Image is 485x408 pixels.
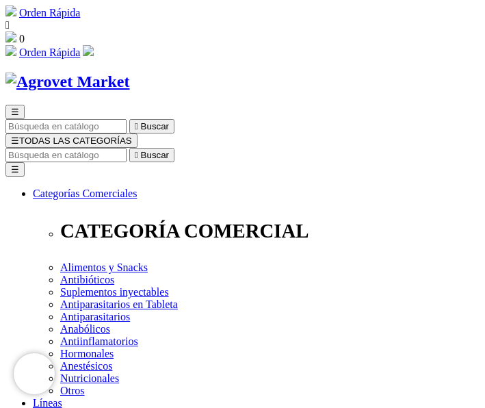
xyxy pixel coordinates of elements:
button: ☰ [5,162,25,177]
iframe: Brevo live chat [14,353,55,394]
a: Anabólicos [60,323,110,335]
a: Antiparasitarios en Tableta [60,298,178,310]
a: Alimentos y Snacks [60,262,148,273]
img: shopping-cart.svg [5,45,16,56]
a: Antiinflamatorios [60,335,138,347]
a: Suplementos inyectables [60,286,169,298]
img: shopping-cart.svg [5,5,16,16]
input: Buscar [5,148,127,162]
input: Buscar [5,119,127,133]
span: 0 [19,33,25,44]
a: Categorías Comerciales [33,188,137,199]
span: Buscar [141,150,169,160]
img: shopping-bag.svg [5,31,16,42]
button: ☰ [5,105,25,119]
span: Buscar [141,121,169,131]
img: user.svg [83,45,94,56]
a: Orden Rápida [19,47,80,58]
i:  [135,150,138,160]
a: Anestésicos [60,360,112,372]
img: Agrovet Market [5,73,130,91]
button:  Buscar [129,119,174,133]
a: Otros [60,385,85,396]
button: ☰TODAS LAS CATEGORÍAS [5,133,137,148]
a: Orden Rápida [19,7,80,18]
i:  [135,121,138,131]
a: Nutricionales [60,372,119,384]
a: Antiparasitarios [60,311,130,322]
span: ☰ [11,136,19,146]
span: ☰ [11,107,19,117]
p: CATEGORÍA COMERCIAL [60,220,480,242]
a: Acceda a su cuenta de cliente [83,47,94,58]
button:  Buscar [129,148,174,162]
a: Hormonales [60,348,114,359]
i:  [5,19,10,31]
a: Antibióticos [60,274,114,285]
